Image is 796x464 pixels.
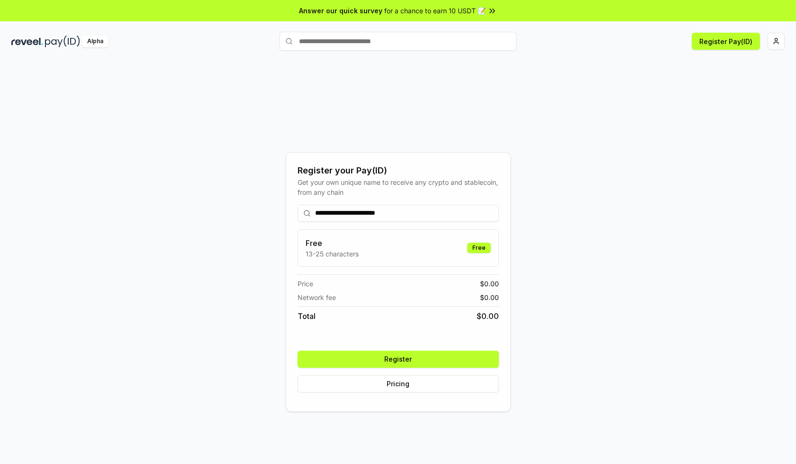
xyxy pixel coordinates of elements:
p: 13-25 characters [306,249,359,259]
span: $ 0.00 [480,292,499,302]
h3: Free [306,237,359,249]
div: Free [467,243,491,253]
div: Get your own unique name to receive any crypto and stablecoin, from any chain [298,177,499,197]
div: Register your Pay(ID) [298,164,499,177]
img: reveel_dark [11,36,43,47]
span: for a chance to earn 10 USDT 📝 [384,6,486,16]
span: $ 0.00 [477,310,499,322]
div: Alpha [82,36,109,47]
button: Register [298,351,499,368]
span: Answer our quick survey [299,6,382,16]
span: Total [298,310,316,322]
span: Network fee [298,292,336,302]
img: pay_id [45,36,80,47]
span: Price [298,279,313,289]
span: $ 0.00 [480,279,499,289]
button: Register Pay(ID) [692,33,760,50]
button: Pricing [298,375,499,392]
